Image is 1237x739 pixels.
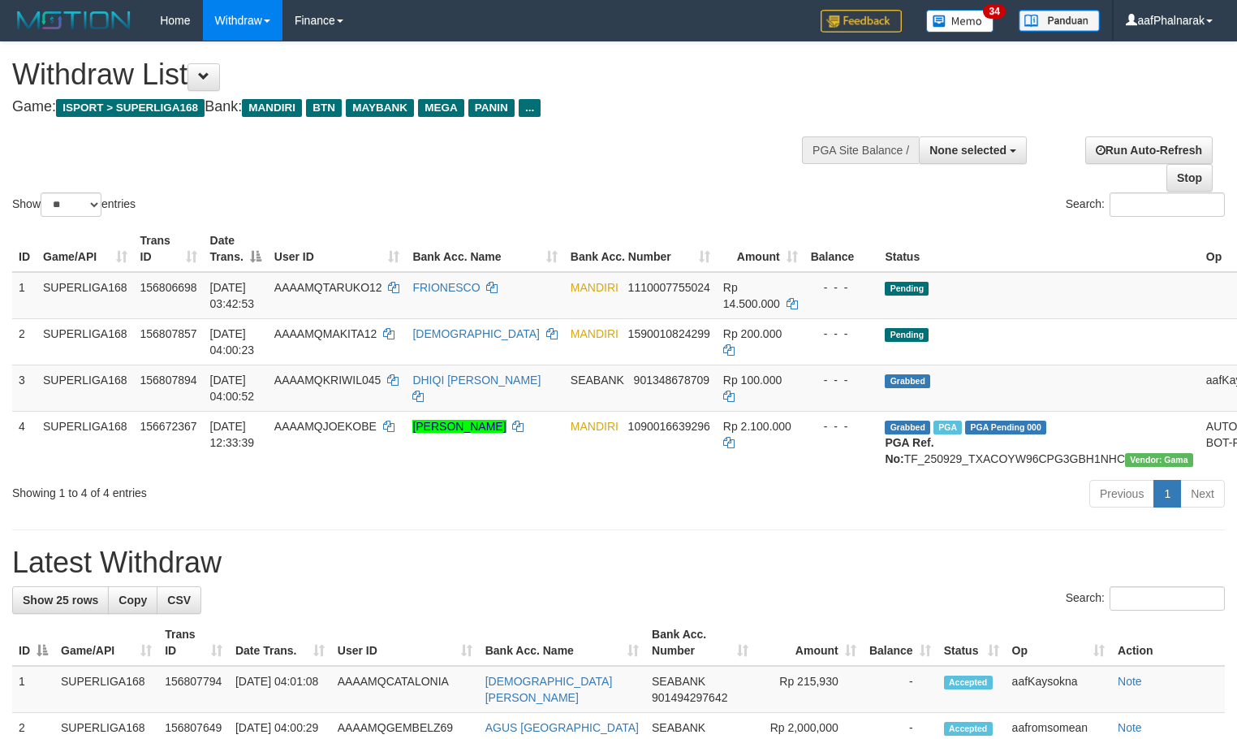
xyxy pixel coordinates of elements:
[274,420,377,433] span: AAAAMQJOEKOBE
[274,327,377,340] span: AAAAMQMAKITA12
[12,365,37,411] td: 3
[229,666,331,713] td: [DATE] 04:01:08
[108,586,157,614] a: Copy
[571,374,624,387] span: SEABANK
[331,666,479,713] td: AAAAMQCATALONIA
[1118,675,1142,688] a: Note
[12,411,37,473] td: 4
[1110,586,1225,611] input: Search:
[210,281,255,310] span: [DATE] 03:42:53
[412,281,480,294] a: FRIONESCO
[1153,480,1181,508] a: 1
[821,10,902,32] img: Feedback.jpg
[12,272,37,319] td: 1
[519,99,541,117] span: ...
[1125,453,1193,467] span: Vendor URL: https://trx31.1velocity.biz
[56,99,205,117] span: ISPORT > SUPERLIGA168
[54,620,158,666] th: Game/API: activate to sort column ascending
[12,58,808,91] h1: Withdraw List
[229,620,331,666] th: Date Trans.: activate to sort column ascending
[157,586,201,614] a: CSV
[12,586,109,614] a: Show 25 rows
[210,374,255,403] span: [DATE] 04:00:52
[723,420,791,433] span: Rp 2.100.000
[937,620,1006,666] th: Status: activate to sort column ascending
[628,420,710,433] span: Copy 1090016639296 to clipboard
[140,420,197,433] span: 156672367
[210,327,255,357] span: [DATE] 04:00:23
[210,420,255,449] span: [DATE] 12:33:39
[274,281,382,294] span: AAAAMQTARUKO12
[571,420,618,433] span: MANDIRI
[158,620,229,666] th: Trans ID: activate to sort column ascending
[37,272,134,319] td: SUPERLIGA168
[804,226,879,272] th: Balance
[1111,620,1225,666] th: Action
[885,421,930,434] span: Grabbed
[119,594,147,607] span: Copy
[723,327,782,340] span: Rp 200.000
[331,620,479,666] th: User ID: activate to sort column ascending
[1118,721,1142,734] a: Note
[12,478,503,501] div: Showing 1 to 4 of 4 entries
[12,8,136,32] img: MOTION_logo.png
[919,136,1027,164] button: None selected
[12,226,37,272] th: ID
[929,144,1006,157] span: None selected
[1089,480,1154,508] a: Previous
[242,99,302,117] span: MANDIRI
[1085,136,1213,164] a: Run Auto-Refresh
[811,326,873,342] div: - - -
[485,721,639,734] a: AGUS [GEOGRAPHIC_DATA]
[652,691,727,704] span: Copy 901494297642 to clipboard
[885,328,929,342] span: Pending
[1180,480,1225,508] a: Next
[37,226,134,272] th: Game/API: activate to sort column ascending
[965,421,1046,434] span: PGA Pending
[479,620,645,666] th: Bank Acc. Name: activate to sort column ascending
[12,318,37,365] td: 2
[652,675,705,688] span: SEABANK
[140,281,197,294] span: 156806698
[37,318,134,365] td: SUPERLIGA168
[634,374,709,387] span: Copy 901348678709 to clipboard
[346,99,414,117] span: MAYBANK
[1066,586,1225,611] label: Search:
[468,99,515,117] span: PANIN
[37,365,134,411] td: SUPERLIGA168
[158,666,229,713] td: 156807794
[652,721,705,734] span: SEABANK
[418,99,464,117] span: MEGA
[933,421,962,434] span: Marked by aafsengchandara
[12,99,808,115] h4: Game: Bank:
[204,226,268,272] th: Date Trans.: activate to sort column descending
[863,620,937,666] th: Balance: activate to sort column ascending
[1166,164,1213,192] a: Stop
[54,666,158,713] td: SUPERLIGA168
[628,281,710,294] span: Copy 1110007755024 to clipboard
[1006,620,1111,666] th: Op: activate to sort column ascending
[885,374,930,388] span: Grabbed
[12,666,54,713] td: 1
[755,666,863,713] td: Rp 215,930
[811,418,873,434] div: - - -
[878,411,1199,473] td: TF_250929_TXACOYW96CPG3GBH1NHC
[811,372,873,388] div: - - -
[1006,666,1111,713] td: aafKaysokna
[723,281,780,310] span: Rp 14.500.000
[811,279,873,296] div: - - -
[723,374,782,387] span: Rp 100.000
[863,666,937,713] td: -
[134,226,204,272] th: Trans ID: activate to sort column ascending
[306,99,342,117] span: BTN
[1019,10,1100,32] img: panduan.png
[571,281,618,294] span: MANDIRI
[485,675,613,704] a: [DEMOGRAPHIC_DATA][PERSON_NAME]
[406,226,563,272] th: Bank Acc. Name: activate to sort column ascending
[885,282,929,296] span: Pending
[1066,192,1225,217] label: Search:
[412,374,541,387] a: DHIQI [PERSON_NAME]
[802,136,919,164] div: PGA Site Balance /
[885,436,933,465] b: PGA Ref. No:
[12,192,136,217] label: Show entries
